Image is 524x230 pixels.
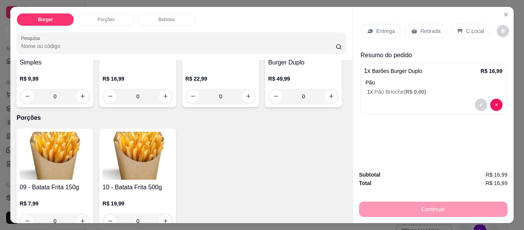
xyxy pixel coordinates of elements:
button: Close [500,8,512,21]
p: Pão [366,79,503,86]
p: Entrega [376,27,395,35]
p: C.Local [466,27,484,35]
h4: 10 - Batata Frita 500g [102,183,173,192]
p: 1 x [364,66,422,76]
p: Retirada [420,27,441,35]
img: product-image [20,132,90,180]
p: Burger [38,17,53,23]
h4: 09 - Batata Frita 150g [20,183,90,192]
p: Porções [97,17,114,23]
p: Pão Brioche ( [367,88,503,96]
span: R$ 16,99 [486,179,508,187]
button: decrease-product-quantity [497,25,509,37]
p: R$ 7,99 [20,200,90,207]
span: R$ 16,99 [486,170,508,179]
p: R$ 22,99 [185,75,256,83]
button: increase-product-quantity [159,215,171,227]
p: R$ 16,99 [481,67,503,75]
button: decrease-product-quantity [104,215,116,227]
button: decrease-product-quantity [490,99,503,111]
button: decrease-product-quantity [475,99,487,111]
p: Bebidas [158,17,175,23]
p: Resumo do pedido [361,51,506,60]
strong: Total [359,180,371,186]
span: 1 x [367,89,374,95]
p: R$ 19,99 [102,200,173,207]
input: Pesquisa [21,42,336,50]
p: R$ 9,99 [20,75,90,83]
button: increase-product-quantity [76,215,89,227]
label: Pesquisa [21,35,43,41]
p: Porções [16,113,346,122]
span: R$ 0,00 ) [405,89,426,95]
p: R$ 49,99 [268,75,339,83]
span: Barões Burger Duplo [372,68,422,74]
button: decrease-product-quantity [21,215,33,227]
strong: Subtotal [359,172,381,178]
img: product-image [102,132,173,180]
p: R$ 16,99 [102,75,173,83]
